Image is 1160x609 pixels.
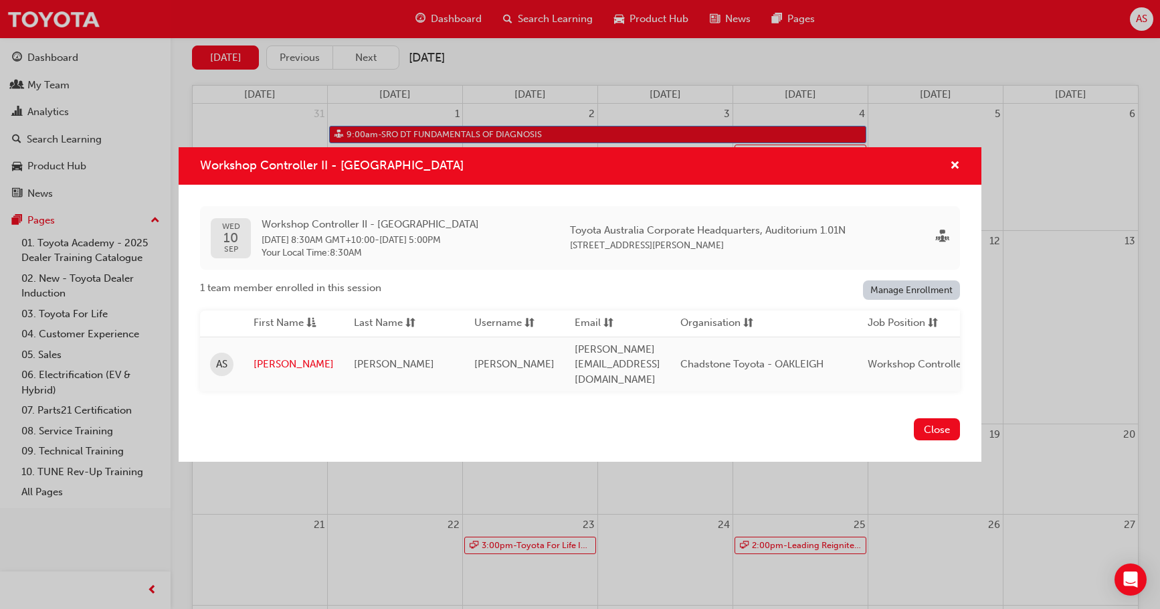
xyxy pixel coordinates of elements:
button: Organisationsorting-icon [680,315,754,332]
span: sorting-icon [524,315,535,332]
span: Email [575,315,601,332]
button: cross-icon [950,158,960,175]
span: SEP [222,245,240,254]
span: Job Position [868,315,925,332]
span: [PERSON_NAME] [474,358,555,370]
span: Workshop Controller [868,358,965,370]
span: Organisation [680,315,741,332]
span: Toyota Australia Corporate Headquarters, Auditorium 1.01N [570,223,846,238]
button: Last Namesorting-icon [354,315,427,332]
span: Workshop Controller II - [GEOGRAPHIC_DATA] [262,217,479,232]
span: sessionType_FACE_TO_FACE-icon [936,230,949,246]
button: First Nameasc-icon [254,315,327,332]
span: asc-icon [306,315,316,332]
button: Emailsorting-icon [575,315,648,332]
a: Manage Enrollment [863,280,961,300]
div: Open Intercom Messenger [1115,563,1147,596]
span: [STREET_ADDRESS][PERSON_NAME] [570,240,724,251]
span: Chadstone Toyota - OAKLEIGH [680,358,824,370]
span: sorting-icon [928,315,938,332]
span: sorting-icon [743,315,753,332]
span: Username [474,315,522,332]
span: 1 team member enrolled in this session [200,280,381,296]
span: AS [216,357,227,372]
span: 11 Sep 2025 5:00PM [379,234,441,246]
span: [PERSON_NAME][EMAIL_ADDRESS][DOMAIN_NAME] [575,343,660,385]
span: Your Local Time : 8:30AM [262,247,479,259]
span: First Name [254,315,304,332]
span: sorting-icon [405,315,415,332]
span: WED [222,222,240,231]
span: Last Name [354,315,403,332]
span: 10 [222,231,240,245]
button: Job Positionsorting-icon [868,315,941,332]
span: sorting-icon [603,315,613,332]
span: cross-icon [950,161,960,173]
button: Usernamesorting-icon [474,315,548,332]
a: [PERSON_NAME] [254,357,334,372]
div: Workshop Controller II - MELBOURNE [179,147,981,462]
span: Workshop Controller II - [GEOGRAPHIC_DATA] [200,158,464,173]
span: [PERSON_NAME] [354,358,434,370]
span: 10 Sep 2025 8:30AM GMT+10:00 [262,234,375,246]
button: Close [914,418,960,440]
div: - [262,217,479,259]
